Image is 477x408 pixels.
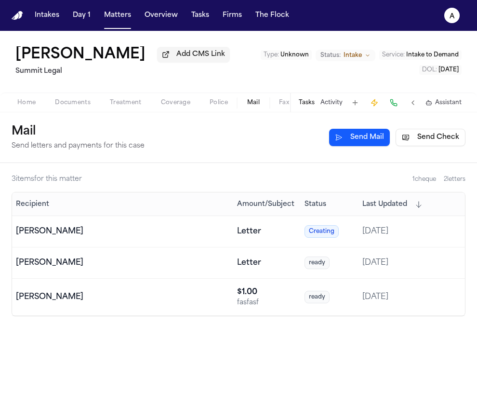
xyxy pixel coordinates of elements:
[17,99,36,107] span: Home
[261,50,312,60] button: Edit Type: Unknown
[425,99,462,107] button: Assistant
[16,257,83,269] div: [PERSON_NAME]
[252,7,293,24] button: The Flock
[422,67,437,73] span: DOL :
[358,247,426,279] td: [DATE]
[419,65,462,75] button: Edit DOL: 2025-08-21
[187,7,213,24] button: Tasks
[329,129,390,146] button: Send Mail
[16,200,49,209] button: Recipient
[237,200,294,209] button: Amount/Subject
[100,7,135,24] button: Matters
[110,99,142,107] span: Treatment
[237,257,297,269] div: Letter
[237,298,297,308] div: fasfasf
[444,176,465,183] span: 2 letter s
[412,176,436,183] span: 1 cheque
[12,124,145,139] h1: Mail
[15,46,146,64] button: Edit matter name
[305,257,330,269] span: ready
[299,99,315,107] button: Tasks
[16,291,83,303] div: [PERSON_NAME]
[157,47,230,62] button: Add CMS Link
[176,50,225,59] span: Add CMS Link
[12,11,23,20] img: Finch Logo
[237,286,297,298] div: $ 1.00
[16,226,83,237] div: [PERSON_NAME]
[368,96,381,109] button: Create Immediate Task
[161,99,190,107] span: Coverage
[55,99,91,107] span: Documents
[280,52,309,58] span: Unknown
[387,96,400,109] button: Make a Call
[362,200,423,209] button: Last Updated
[344,52,362,59] span: Intake
[406,52,459,58] span: Intake to Demand
[31,7,63,24] button: Intakes
[305,291,330,303] span: ready
[320,52,341,59] span: Status:
[379,50,462,60] button: Edit Service: Intake to Demand
[435,99,462,107] span: Assistant
[305,225,339,238] span: Creating
[15,66,230,77] h2: Summit Legal
[438,67,459,73] span: [DATE]
[305,200,326,209] button: Status
[12,141,145,151] p: Send letters and payments for this case
[320,99,343,107] button: Activity
[358,216,426,247] td: [DATE]
[247,99,260,107] span: Mail
[264,52,279,58] span: Type :
[12,11,23,20] a: Home
[316,50,375,61] button: Change status from Intake
[382,52,405,58] span: Service :
[396,129,465,146] button: Send Check
[358,279,426,316] td: [DATE]
[210,99,228,107] span: Police
[279,99,289,107] span: Fax
[219,7,246,24] button: Firms
[237,226,297,237] div: Letter
[348,96,362,109] button: Add Task
[141,7,182,24] button: Overview
[362,200,407,209] span: Last Updated
[69,7,94,24] button: Day 1
[12,175,82,184] div: 3 item s for this matter
[15,46,146,64] h1: [PERSON_NAME]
